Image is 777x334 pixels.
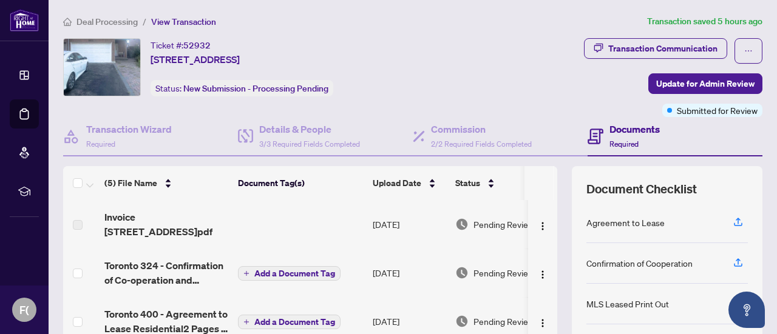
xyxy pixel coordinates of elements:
[100,166,233,200] th: (5) File Name
[473,266,534,279] span: Pending Review
[533,312,552,331] button: Logo
[538,318,548,328] img: Logo
[151,38,211,52] div: Ticket #:
[538,270,548,279] img: Logo
[455,176,480,190] span: Status
[584,38,727,59] button: Transaction Communication
[431,122,532,136] h4: Commission
[238,315,341,329] button: Add a Document Tag
[647,15,762,28] article: Transaction saved 5 hours ago
[373,176,421,190] span: Upload Date
[609,122,660,136] h4: Documents
[368,249,450,297] td: [DATE]
[368,166,450,200] th: Upload Date
[586,297,669,310] div: MLS Leased Print Out
[431,139,532,149] span: 2/2 Required Fields Completed
[533,263,552,282] button: Logo
[744,47,753,55] span: ellipsis
[450,166,554,200] th: Status
[586,216,665,229] div: Agreement to Lease
[254,269,335,278] span: Add a Document Tag
[104,176,157,190] span: (5) File Name
[455,218,469,231] img: Document Status
[104,258,228,287] span: Toronto 324 - Confirmation of Co-operation and Representation TenantLandlord 1 1 1.pdf
[533,215,552,234] button: Logo
[656,74,755,93] span: Update for Admin Review
[86,122,172,136] h4: Transaction Wizard
[238,314,341,330] button: Add a Document Tag
[254,318,335,326] span: Add a Document Tag
[143,15,146,28] li: /
[151,16,216,27] span: View Transaction
[677,104,758,117] span: Submitted for Review
[63,18,72,26] span: home
[243,319,249,325] span: plus
[238,266,341,281] button: Add a Document Tag
[586,181,697,198] span: Document Checklist
[455,315,469,328] img: Document Status
[10,9,39,32] img: logo
[64,39,140,96] img: IMG-W12350523_1.jpg
[151,52,240,67] span: [STREET_ADDRESS]
[473,218,534,231] span: Pending Review
[151,80,333,96] div: Status:
[259,139,360,149] span: 3/3 Required Fields Completed
[368,200,450,249] td: [DATE]
[473,315,534,328] span: Pending Review
[183,83,328,94] span: New Submission - Processing Pending
[19,301,29,318] span: F(
[586,256,693,270] div: Confirmation of Cooperation
[104,210,228,239] span: Invoice [STREET_ADDRESS]pdf
[455,266,469,279] img: Document Status
[259,122,360,136] h4: Details & People
[233,166,368,200] th: Document Tag(s)
[728,292,765,328] button: Open asap
[243,270,249,276] span: plus
[183,40,211,51] span: 52932
[648,73,762,94] button: Update for Admin Review
[86,139,115,149] span: Required
[238,266,341,281] button: Add a Document Tag
[538,221,548,231] img: Logo
[76,16,138,27] span: Deal Processing
[608,39,718,58] div: Transaction Communication
[609,139,639,149] span: Required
